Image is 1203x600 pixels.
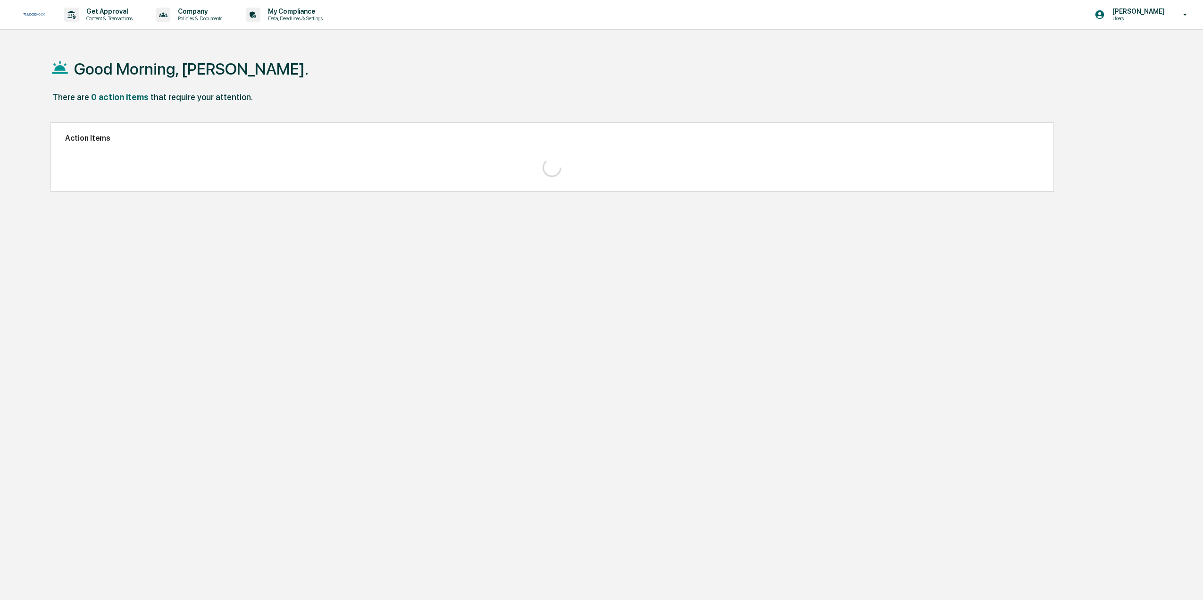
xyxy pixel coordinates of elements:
[52,92,89,102] div: There are
[91,92,149,102] div: 0 action items
[260,8,327,15] p: My Compliance
[260,15,327,22] p: Data, Deadlines & Settings
[1105,8,1170,15] p: [PERSON_NAME]
[150,92,253,102] div: that require your attention.
[23,12,45,17] img: logo
[1105,15,1170,22] p: Users
[79,8,137,15] p: Get Approval
[79,15,137,22] p: Content & Transactions
[170,15,227,22] p: Policies & Documents
[170,8,227,15] p: Company
[74,59,309,78] h1: Good Morning, [PERSON_NAME].
[65,134,1040,143] h2: Action Items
